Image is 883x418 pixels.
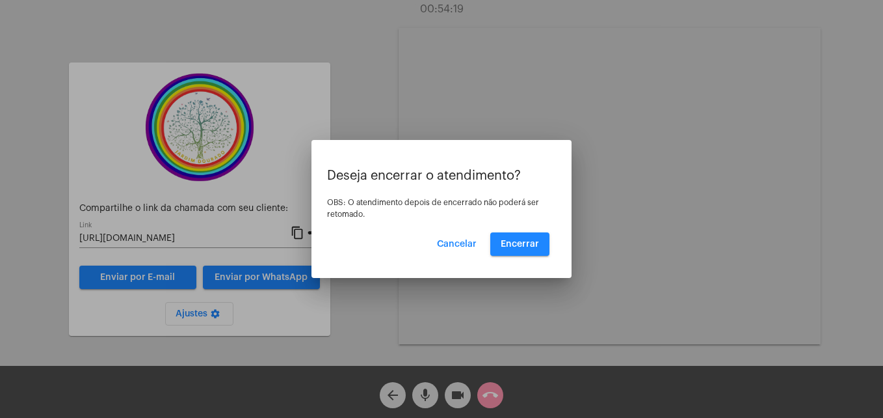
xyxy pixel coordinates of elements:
[501,240,539,249] span: Encerrar
[327,169,556,183] p: Deseja encerrar o atendimento?
[327,199,539,218] span: OBS: O atendimento depois de encerrado não poderá ser retomado.
[427,232,487,256] button: Cancelar
[437,240,477,249] span: Cancelar
[490,232,549,256] button: Encerrar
